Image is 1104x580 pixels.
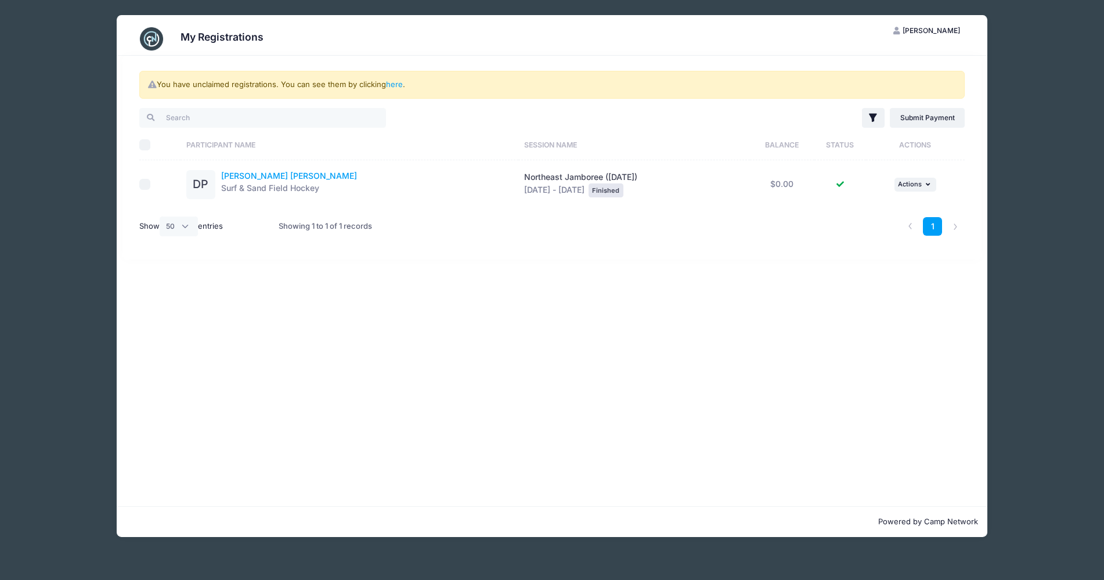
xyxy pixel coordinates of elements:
[883,21,970,41] button: [PERSON_NAME]
[140,27,163,51] img: CampNetwork
[866,129,965,160] th: Actions: activate to sort column ascending
[221,170,357,199] div: Surf & Sand Field Hockey
[518,129,750,160] th: Session Name: activate to sort column ascending
[160,217,198,236] select: Showentries
[750,160,814,208] td: $0.00
[126,516,978,528] p: Powered by Camp Network
[750,129,814,160] th: Balance: activate to sort column ascending
[221,171,357,181] a: [PERSON_NAME] [PERSON_NAME]
[181,31,264,43] h3: My Registrations
[181,129,518,160] th: Participant Name: activate to sort column ascending
[279,213,372,240] div: Showing 1 to 1 of 1 records
[589,183,623,197] div: Finished
[898,180,922,188] span: Actions
[139,129,181,160] th: Select All
[814,129,866,160] th: Status: activate to sort column ascending
[139,71,965,99] div: You have unclaimed registrations. You can see them by clicking .
[386,80,403,89] a: here
[923,217,942,236] a: 1
[186,170,215,199] div: DP
[186,180,215,190] a: DP
[524,172,637,182] span: Northeast Jamboree ([DATE])
[524,171,744,197] div: [DATE] - [DATE]
[894,178,936,192] button: Actions
[139,217,223,236] label: Show entries
[890,108,965,128] a: Submit Payment
[903,26,960,35] span: [PERSON_NAME]
[139,108,386,128] input: Search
